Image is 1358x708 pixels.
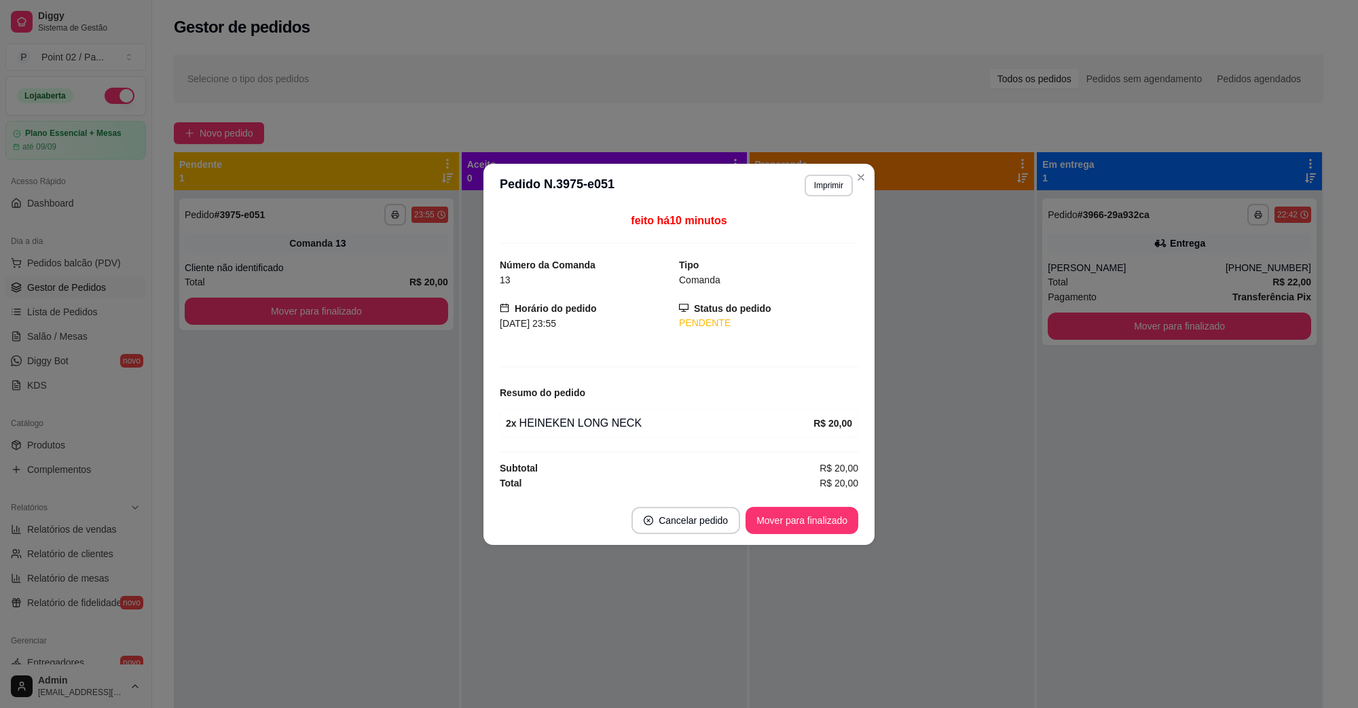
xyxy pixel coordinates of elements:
[631,215,727,226] span: feito há 10 minutos
[500,175,614,196] h3: Pedido N. 3975-e051
[820,461,858,476] span: R$ 20,00
[679,316,858,330] div: PENDENTE
[850,166,872,188] button: Close
[515,303,597,314] strong: Horário do pedido
[506,418,517,429] strong: 2 x
[805,175,853,196] button: Imprimir
[506,415,813,431] div: HEINEKEN LONG NECK
[746,507,858,534] button: Mover para finalizado
[631,507,740,534] button: close-circleCancelar pedido
[500,275,511,285] span: 13
[679,260,699,270] strong: Tipo
[500,478,521,489] strong: Total
[500,387,585,398] strong: Resumo do pedido
[813,418,852,429] strong: R$ 20,00
[820,476,858,491] span: R$ 20,00
[500,318,556,329] span: [DATE] 23:55
[500,260,595,270] strong: Número da Comanda
[500,463,538,474] strong: Subtotal
[644,516,653,525] span: close-circle
[679,303,689,313] span: desktop
[694,303,771,314] strong: Status do pedido
[679,275,720,285] span: Comanda
[500,303,509,313] span: calendar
